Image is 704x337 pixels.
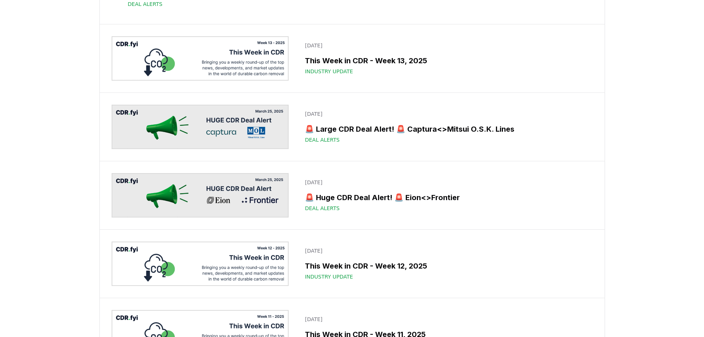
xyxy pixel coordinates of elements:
a: [DATE]This Week in CDR - Week 12, 2025Industry Update [300,243,592,285]
p: [DATE] [305,179,588,186]
a: [DATE]🚨 Huge CDR Deal Alert! 🚨 Eion<>FrontierDeal Alerts [300,174,592,216]
span: Industry Update [305,68,353,75]
h3: This Week in CDR - Week 13, 2025 [305,55,588,66]
img: 🚨 Large CDR Deal Alert! 🚨 Captura<>Mitsui O.S.K. Lines blog post image [112,105,289,149]
a: [DATE]This Week in CDR - Week 13, 2025Industry Update [300,37,592,80]
h3: This Week in CDR - Week 12, 2025 [305,260,588,272]
p: [DATE] [305,316,588,323]
p: [DATE] [305,110,588,118]
span: Deal Alerts [128,0,163,8]
h3: 🚨 Huge CDR Deal Alert! 🚨 Eion<>Frontier [305,192,588,203]
span: Deal Alerts [305,136,340,144]
p: [DATE] [305,42,588,49]
a: [DATE]🚨 Large CDR Deal Alert! 🚨 Captura<>Mitsui O.S.K. LinesDeal Alerts [300,106,592,148]
h3: 🚨 Large CDR Deal Alert! 🚨 Captura<>Mitsui O.S.K. Lines [305,124,588,135]
img: This Week in CDR - Week 13, 2025 blog post image [112,36,289,81]
img: 🚨 Huge CDR Deal Alert! 🚨 Eion<>Frontier blog post image [112,173,289,218]
span: Industry Update [305,273,353,280]
img: This Week in CDR - Week 12, 2025 blog post image [112,242,289,286]
span: Deal Alerts [305,205,340,212]
p: [DATE] [305,247,588,255]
